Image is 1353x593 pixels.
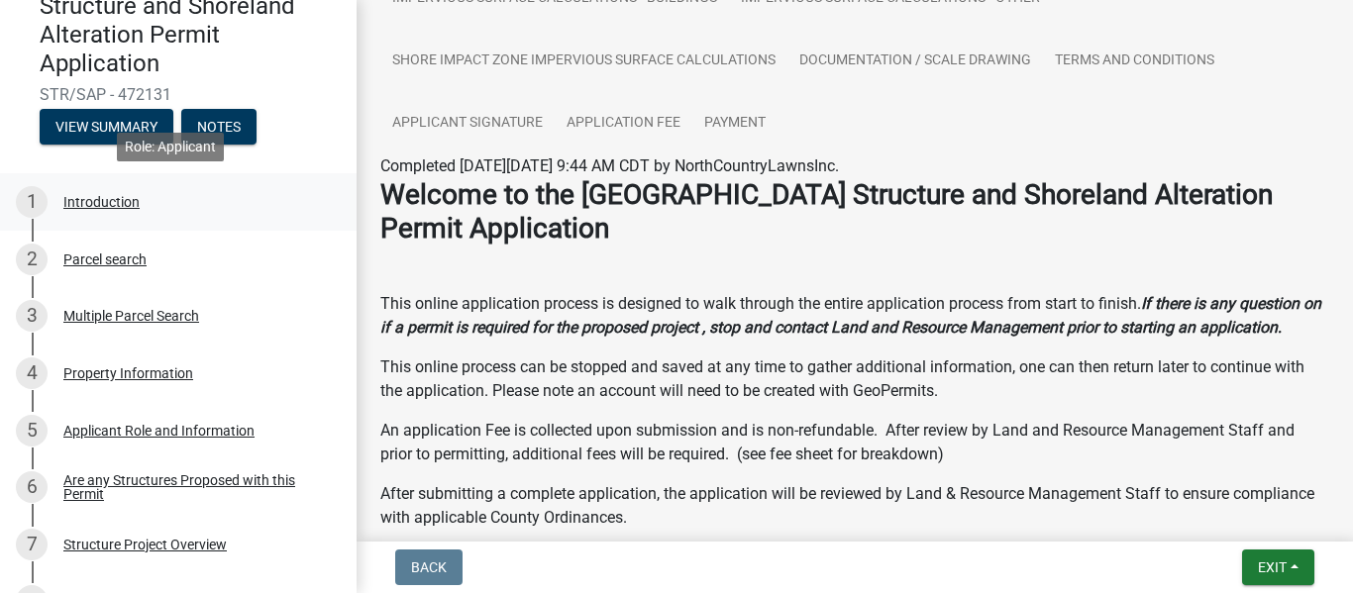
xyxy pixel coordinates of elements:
a: Application Fee [555,92,692,155]
span: Completed [DATE][DATE] 9:44 AM CDT by NorthCountryLawnsInc. [380,156,839,175]
p: After submitting a complete application, the application will be reviewed by Land & Resource Mana... [380,482,1329,530]
a: Documentation / Scale Drawing [787,30,1043,93]
div: Structure Project Overview [63,538,227,551]
a: Terms and Conditions [1043,30,1226,93]
div: Are any Structures Proposed with this Permit [63,473,325,501]
div: 7 [16,529,48,560]
a: Applicant Signature [380,92,555,155]
div: 2 [16,244,48,275]
span: Exit [1258,559,1287,575]
button: View Summary [40,109,173,145]
a: Payment [692,92,778,155]
div: 6 [16,471,48,503]
wm-modal-confirm: Notes [181,121,257,137]
span: Back [411,559,447,575]
div: 1 [16,186,48,218]
button: Back [395,549,463,585]
div: Multiple Parcel Search [63,309,199,323]
p: An application Fee is collected upon submission and is non-refundable. After review by Land and R... [380,419,1329,466]
div: Property Information [63,366,193,380]
p: This online application process is designed to walk through the entire application process from s... [380,292,1329,340]
div: 4 [16,357,48,389]
strong: Welcome to the [GEOGRAPHIC_DATA] Structure and Shoreland Alteration Permit Application [380,178,1273,245]
wm-modal-confirm: Summary [40,121,173,137]
button: Exit [1242,549,1314,585]
p: This online process can be stopped and saved at any time to gather additional information, one ca... [380,355,1329,403]
div: 5 [16,415,48,446]
div: Role: Applicant [117,133,224,161]
div: 3 [16,300,48,332]
div: Introduction [63,195,140,209]
button: Notes [181,109,257,145]
a: Shore Impact Zone Impervious Surface Calculations [380,30,787,93]
span: STR/SAP - 472131 [40,85,317,104]
div: Parcel search [63,252,147,266]
div: Applicant Role and Information [63,424,255,438]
